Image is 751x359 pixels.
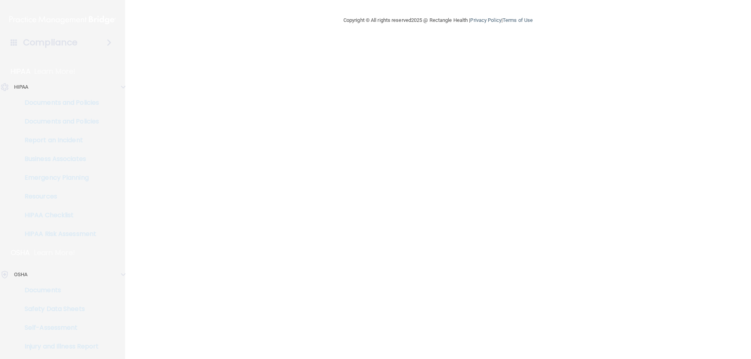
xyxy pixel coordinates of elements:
p: Self-Assessment [5,324,112,332]
p: Documents and Policies [5,99,112,107]
p: HIPAA Risk Assessment [5,230,112,238]
p: Documents and Policies [5,118,112,125]
p: Learn More! [34,248,75,257]
p: Safety Data Sheets [5,305,112,313]
p: Injury and Illness Report [5,343,112,350]
img: PMB logo [9,12,116,28]
p: HIPAA Checklist [5,211,112,219]
a: Privacy Policy [470,17,501,23]
div: Copyright © All rights reserved 2025 @ Rectangle Health | | [295,8,581,33]
p: Learn More! [34,67,76,76]
a: Terms of Use [503,17,533,23]
p: HIPAA [11,67,31,76]
p: HIPAA [14,82,29,92]
h4: Compliance [23,37,77,48]
p: OSHA [14,270,27,279]
p: Emergency Planning [5,174,112,182]
p: Resources [5,193,112,200]
p: OSHA [11,248,30,257]
p: Report an Incident [5,136,112,144]
p: Business Associates [5,155,112,163]
p: Documents [5,286,112,294]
